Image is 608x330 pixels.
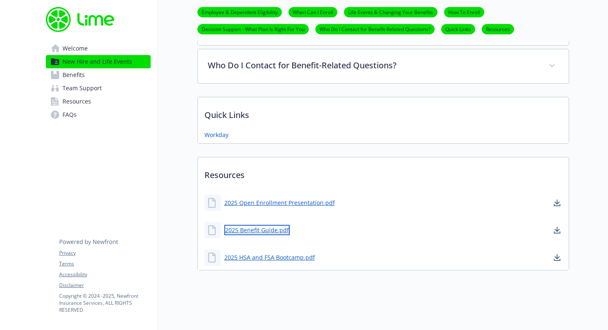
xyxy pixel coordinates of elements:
[59,282,150,289] a: Disclaimer
[208,59,539,72] p: Who Do I Contact for Benefit-Related Questions?
[62,82,102,95] span: Team Support
[46,68,151,82] a: Benefits
[46,55,151,68] a: New Hire and Life Events
[198,157,569,188] p: Resources
[344,8,437,16] a: Life Events & Changing Your Benefits
[59,260,150,267] a: Terms
[552,253,562,263] a: download document
[46,95,151,108] a: Resources
[224,198,335,207] a: 2025 Open Enrollment Presentation.pdf
[224,253,315,262] a: 2025 HSA and FSA Bootcamp.pdf
[204,130,228,139] a: Workday
[444,8,484,16] a: How To Enroll
[552,198,562,208] a: download document
[441,25,475,33] a: Quick Links
[62,42,88,55] span: Welcome
[482,25,514,33] a: Resources
[315,25,435,33] a: Who Do I Contact for Benefit-Related Questions?
[197,25,309,33] a: Decision Support - What Plan Is Right For You
[198,97,569,128] p: Quick Links
[552,225,562,235] a: download document
[62,55,132,68] span: New Hire and Life Events
[59,292,150,313] p: Copyright © 2024 - 2025 , Newfront Insurance Services, ALL RIGHTS RESERVED
[224,225,290,235] a: 2025 Benefit Guide.pdf
[198,49,569,83] div: Who Do I Contact for Benefit-Related Questions?
[197,8,282,16] a: Employee & Dependent Eligibility
[46,42,151,55] a: Welcome
[46,108,151,121] a: FAQs
[288,8,337,16] a: When Can I Enroll
[59,271,150,278] a: Accessibility
[46,82,151,95] a: Team Support
[62,95,91,108] span: Resources
[62,68,85,82] span: Benefits
[62,108,77,121] span: FAQs
[59,249,150,257] a: Privacy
